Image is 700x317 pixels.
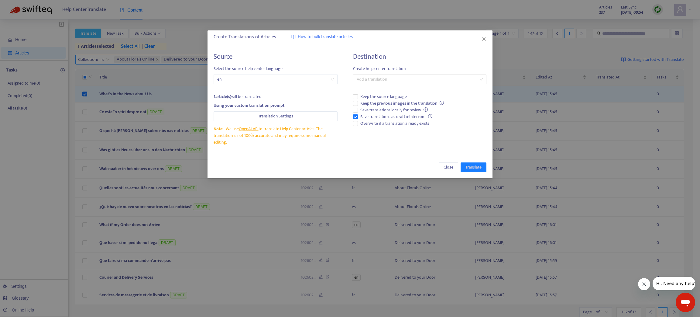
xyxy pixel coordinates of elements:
[653,277,695,290] iframe: Message from company
[358,107,430,113] span: Save translations locally for review
[214,111,338,121] button: Translation Settings
[298,33,353,40] span: How to bulk translate articles
[353,53,486,61] h4: Destination
[214,93,231,100] strong: 1 article(s)
[358,113,435,120] span: Save translations as draft in Intercom
[358,100,446,107] span: Keep the previous images in the translation
[444,164,453,171] span: Close
[258,113,293,120] span: Translation Settings
[217,75,334,84] span: en
[481,36,487,42] button: Close
[424,107,428,112] span: info-circle
[461,162,486,172] button: Translate
[482,37,486,41] span: close
[358,93,409,100] span: Keep the source language
[439,162,458,172] button: Close
[214,53,338,61] h4: Source
[214,126,338,146] div: We use to translate Help Center articles. The translation is not 100% accurate and may require so...
[214,33,486,41] div: Create Translations of Articles
[291,33,353,40] a: How to bulk translate articles
[4,4,44,9] span: Hi. Need any help?
[214,125,223,132] span: Note:
[638,278,650,290] iframe: Close message
[239,125,259,132] a: OpenAI API
[676,293,695,312] iframe: Button to launch messaging window
[353,65,486,72] span: Create help center translation
[214,65,338,72] span: Select the source help center language
[428,114,432,118] span: info-circle
[214,93,338,100] div: will be translated
[440,101,444,105] span: info-circle
[358,120,432,127] span: Overwrite if a translation already exists
[291,34,296,39] img: image-link
[214,102,338,109] div: Using your custom translation prompt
